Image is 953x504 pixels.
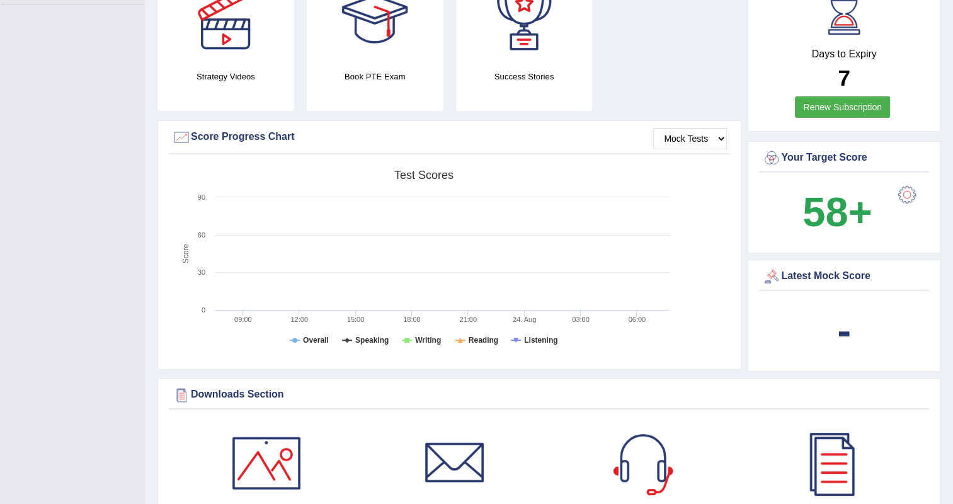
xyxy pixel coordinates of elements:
[198,231,205,239] text: 60
[802,189,872,235] b: 58+
[347,316,365,323] text: 15:00
[456,70,593,83] h4: Success Stories
[469,336,498,345] tspan: Reading
[202,306,205,314] text: 0
[198,193,205,201] text: 90
[290,316,308,323] text: 12:00
[415,336,441,345] tspan: Writing
[459,316,477,323] text: 21:00
[157,70,294,83] h4: Strategy Videos
[837,307,851,353] b: -
[355,336,389,345] tspan: Speaking
[172,386,926,404] div: Downloads Section
[572,316,590,323] text: 03:00
[394,169,454,181] tspan: Test scores
[307,70,443,83] h4: Book PTE Exam
[762,149,926,168] div: Your Target Score
[795,96,890,118] a: Renew Subscription
[234,316,252,323] text: 09:00
[629,316,646,323] text: 06:00
[303,336,329,345] tspan: Overall
[403,316,421,323] text: 18:00
[762,267,926,286] div: Latest Mock Score
[524,336,557,345] tspan: Listening
[513,316,536,323] tspan: 24. Aug
[762,49,926,60] h4: Days to Expiry
[181,244,190,264] tspan: Score
[172,128,727,147] div: Score Progress Chart
[198,268,205,276] text: 30
[838,66,850,90] b: 7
